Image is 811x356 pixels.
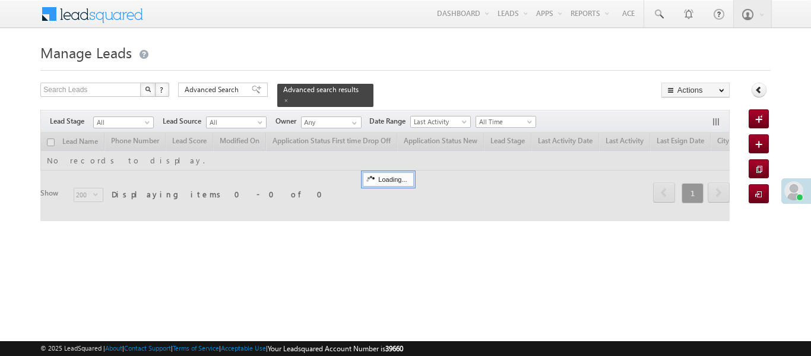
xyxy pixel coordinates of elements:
span: All [207,117,263,128]
span: ? [160,84,165,94]
span: Lead Stage [50,116,93,127]
span: © 2025 LeadSquared | | | | | [40,343,403,354]
span: Advanced search results [283,85,359,94]
a: Show All Items [346,117,360,129]
button: ? [155,83,169,97]
a: Contact Support [124,344,171,352]
span: Manage Leads [40,43,132,62]
span: All [94,117,150,128]
span: Your Leadsquared Account Number is [268,344,403,353]
span: Last Activity [411,116,467,127]
a: All [93,116,154,128]
a: All Time [476,116,536,128]
span: Advanced Search [185,84,242,95]
button: Actions [661,83,730,97]
img: Search [145,86,151,92]
a: All [206,116,267,128]
a: Last Activity [410,116,471,128]
a: Acceptable Use [221,344,266,352]
span: Lead Source [163,116,206,127]
span: Owner [275,116,301,127]
span: Date Range [369,116,410,127]
span: 39660 [385,344,403,353]
input: Type to Search [301,116,362,128]
span: All Time [476,116,533,127]
a: About [105,344,122,352]
div: Loading... [363,172,413,187]
a: Terms of Service [173,344,219,352]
